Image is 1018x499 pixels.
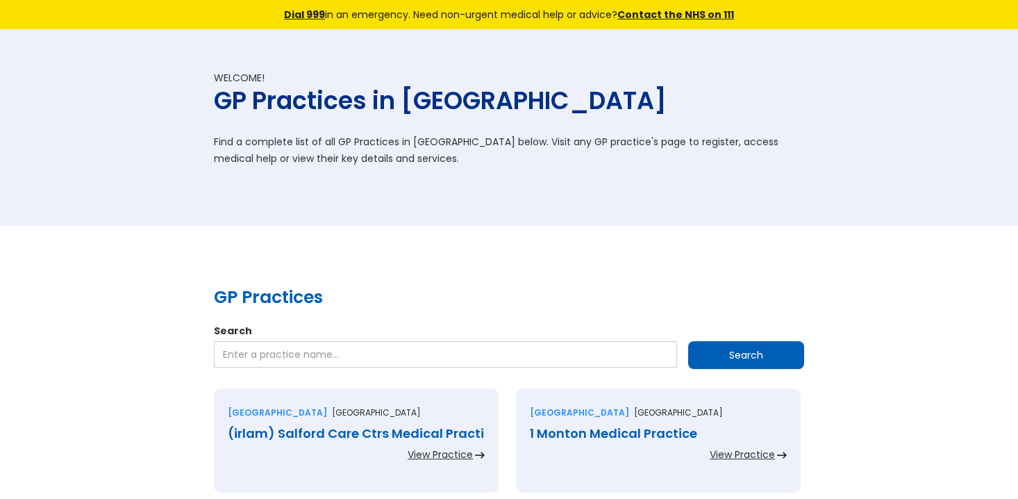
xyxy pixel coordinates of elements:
div: [GEOGRAPHIC_DATA] [530,406,629,420]
input: Search [688,341,804,369]
div: (irlam) Salford Care Ctrs Medical Practi [228,427,485,441]
label: Search [214,324,804,338]
div: in an emergency. Need non-urgent medical help or advice? [190,7,828,22]
h2: GP Practices [214,285,804,310]
div: Welcome! [214,71,804,85]
p: [GEOGRAPHIC_DATA] [332,406,421,420]
div: View Practice [408,448,473,461]
a: Contact the NHS on 111 [617,8,734,22]
p: [GEOGRAPHIC_DATA] [634,406,723,420]
div: 1 Monton Medical Practice [530,427,787,441]
div: [GEOGRAPHIC_DATA] [228,406,327,420]
div: View Practice [710,448,775,461]
a: Dial 999 [284,8,325,22]
input: Enter a practice name… [214,341,677,368]
p: Find a complete list of all GP Practices in [GEOGRAPHIC_DATA] below. Visit any GP practice's page... [214,133,804,167]
h1: GP Practices in [GEOGRAPHIC_DATA] [214,85,804,116]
